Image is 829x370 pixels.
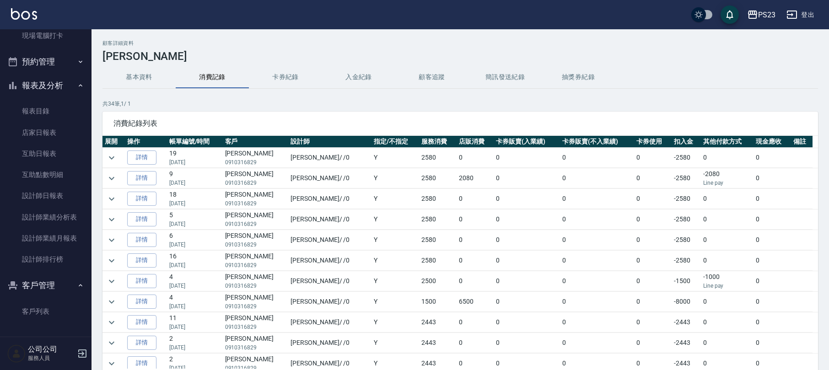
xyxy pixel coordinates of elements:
td: 0 [701,251,754,271]
td: 0 [754,312,791,332]
td: Y [371,333,420,353]
td: 9 [167,168,223,188]
p: [DATE] [169,302,221,311]
td: 0 [457,189,494,209]
td: 0 [701,333,754,353]
td: -2580 [672,251,701,271]
th: 帳單編號/時間 [167,136,223,148]
td: 0 [494,251,560,271]
td: 2443 [419,312,456,332]
button: 預約管理 [4,50,88,74]
p: 0910316829 [225,302,286,311]
td: 0 [634,333,671,353]
td: [PERSON_NAME] / /0 [288,312,371,332]
button: expand row [105,151,118,165]
td: Y [371,209,420,230]
td: 0 [560,251,634,271]
button: expand row [105,192,118,206]
td: 4 [167,271,223,291]
th: 卡券使用 [634,136,671,148]
td: -2580 [672,148,701,168]
td: 6500 [457,292,494,312]
td: 0 [634,271,671,291]
td: 0 [494,168,560,188]
td: 0 [457,230,494,250]
p: 0910316829 [225,241,286,249]
a: 詳情 [127,253,156,268]
h5: 公司公司 [28,345,75,354]
a: 設計師排行榜 [4,249,88,270]
td: [PERSON_NAME] / /0 [288,251,371,271]
td: [PERSON_NAME] [223,251,289,271]
td: 2580 [419,251,456,271]
img: Logo [11,8,37,20]
td: 2580 [419,168,456,188]
td: 6 [167,230,223,250]
button: 簡訊發送紀錄 [468,66,542,88]
td: -2580 [672,168,701,188]
p: 服務人員 [28,354,75,362]
td: 2080 [457,168,494,188]
button: 消費記錄 [176,66,249,88]
td: -2080 [701,168,754,188]
th: 卡券販賣(不入業績) [560,136,634,148]
td: 0 [754,168,791,188]
td: [PERSON_NAME] [223,168,289,188]
td: 0 [560,333,634,353]
p: 共 34 筆, 1 / 1 [102,100,818,108]
td: 5 [167,209,223,230]
button: expand row [105,254,118,268]
td: -8000 [672,292,701,312]
td: [PERSON_NAME] / /0 [288,230,371,250]
th: 操作 [125,136,167,148]
td: [PERSON_NAME] / /0 [288,333,371,353]
a: 客戶列表 [4,301,88,322]
td: 0 [494,189,560,209]
td: 2443 [419,333,456,353]
td: 2580 [419,209,456,230]
button: save [721,5,739,24]
td: 0 [754,333,791,353]
td: 4 [167,292,223,312]
td: [PERSON_NAME] / /0 [288,189,371,209]
td: -2580 [672,209,701,230]
td: 0 [494,148,560,168]
p: 0910316829 [225,158,286,166]
td: 0 [457,271,494,291]
td: 0 [754,209,791,230]
td: 0 [634,209,671,230]
a: 詳情 [127,336,156,350]
th: 展開 [102,136,125,148]
td: 19 [167,148,223,168]
td: Y [371,189,420,209]
a: 詳情 [127,150,156,165]
td: [PERSON_NAME] [223,271,289,291]
p: [DATE] [169,261,221,269]
button: 抽獎券紀錄 [542,66,615,88]
td: -1500 [672,271,701,291]
td: 0 [754,292,791,312]
a: 現場電腦打卡 [4,25,88,46]
td: [PERSON_NAME] / /0 [288,168,371,188]
td: [PERSON_NAME] [223,292,289,312]
p: [DATE] [169,199,221,208]
p: 0910316829 [225,220,286,228]
td: 0 [701,148,754,168]
td: 2580 [419,230,456,250]
button: 卡券紀錄 [249,66,322,88]
td: Y [371,271,420,291]
button: PS23 [743,5,779,24]
p: Line pay [703,179,752,187]
p: 0910316829 [225,282,286,290]
th: 現金應收 [754,136,791,148]
td: Y [371,168,420,188]
p: [DATE] [169,158,221,166]
a: 詳情 [127,295,156,309]
th: 客戶 [223,136,289,148]
td: 2500 [419,271,456,291]
th: 店販消費 [457,136,494,148]
p: [DATE] [169,220,221,228]
td: 11 [167,312,223,332]
button: 客戶管理 [4,273,88,297]
td: 0 [494,271,560,291]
